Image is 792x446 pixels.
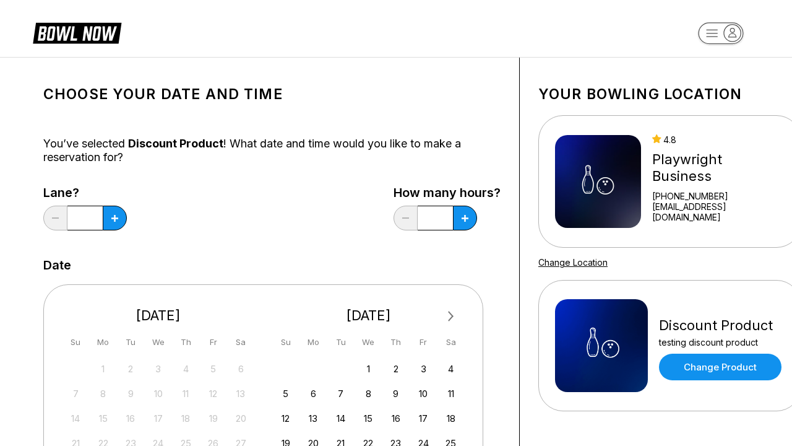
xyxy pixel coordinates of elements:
[360,410,377,427] div: Choose Wednesday, October 15th, 2025
[538,257,608,268] a: Change Location
[150,361,166,377] div: Not available Wednesday, September 3rd, 2025
[67,385,84,402] div: Not available Sunday, September 7th, 2025
[95,385,111,402] div: Not available Monday, September 8th, 2025
[387,361,404,377] div: Choose Thursday, October 2nd, 2025
[95,410,111,427] div: Not available Monday, September 15th, 2025
[441,307,461,326] button: Next Month
[43,186,127,199] label: Lane?
[233,334,249,351] div: Sa
[277,410,294,427] div: Choose Sunday, October 12th, 2025
[67,410,84,427] div: Not available Sunday, September 14th, 2025
[305,334,322,351] div: Mo
[332,385,349,402] div: Choose Tuesday, October 7th, 2025
[415,361,432,377] div: Choose Friday, October 3rd, 2025
[555,299,648,392] img: Discount Product
[387,385,404,402] div: Choose Thursday, October 9th, 2025
[659,317,781,334] div: Discount Product
[233,410,249,427] div: Not available Saturday, September 20th, 2025
[178,334,194,351] div: Th
[95,334,111,351] div: Mo
[415,334,432,351] div: Fr
[205,385,222,402] div: Not available Friday, September 12th, 2025
[360,361,377,377] div: Choose Wednesday, October 1st, 2025
[659,337,781,348] div: testing discount product
[150,410,166,427] div: Not available Wednesday, September 17th, 2025
[150,334,166,351] div: We
[43,258,71,272] label: Date
[277,385,294,402] div: Choose Sunday, October 5th, 2025
[123,385,139,402] div: Not available Tuesday, September 9th, 2025
[652,191,785,201] div: [PHONE_NUMBER]
[150,385,166,402] div: Not available Wednesday, September 10th, 2025
[178,361,194,377] div: Not available Thursday, September 4th, 2025
[442,410,459,427] div: Choose Saturday, October 18th, 2025
[305,385,322,402] div: Choose Monday, October 6th, 2025
[123,361,139,377] div: Not available Tuesday, September 2nd, 2025
[233,361,249,377] div: Not available Saturday, September 6th, 2025
[394,186,501,199] label: How many hours?
[415,385,432,402] div: Choose Friday, October 10th, 2025
[273,307,465,324] div: [DATE]
[415,410,432,427] div: Choose Friday, October 17th, 2025
[123,410,139,427] div: Not available Tuesday, September 16th, 2025
[332,410,349,427] div: Choose Tuesday, October 14th, 2025
[67,334,84,351] div: Su
[305,410,322,427] div: Choose Monday, October 13th, 2025
[387,334,404,351] div: Th
[43,137,501,164] div: You’ve selected ! What date and time would you like to make a reservation for?
[178,385,194,402] div: Not available Thursday, September 11th, 2025
[128,137,223,150] span: Discount Product
[442,334,459,351] div: Sa
[652,151,785,185] div: Playwright Business
[43,85,501,103] h1: Choose your Date and time
[360,334,377,351] div: We
[659,354,781,380] a: Change Product
[205,410,222,427] div: Not available Friday, September 19th, 2025
[123,334,139,351] div: Tu
[442,361,459,377] div: Choose Saturday, October 4th, 2025
[332,334,349,351] div: Tu
[442,385,459,402] div: Choose Saturday, October 11th, 2025
[652,201,785,222] a: [EMAIL_ADDRESS][DOMAIN_NAME]
[652,134,785,145] div: 4.8
[62,307,254,324] div: [DATE]
[277,334,294,351] div: Su
[387,410,404,427] div: Choose Thursday, October 16th, 2025
[205,334,222,351] div: Fr
[205,361,222,377] div: Not available Friday, September 5th, 2025
[95,361,111,377] div: Not available Monday, September 1st, 2025
[555,135,641,228] img: Playwright Business
[178,410,194,427] div: Not available Thursday, September 18th, 2025
[233,385,249,402] div: Not available Saturday, September 13th, 2025
[360,385,377,402] div: Choose Wednesday, October 8th, 2025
